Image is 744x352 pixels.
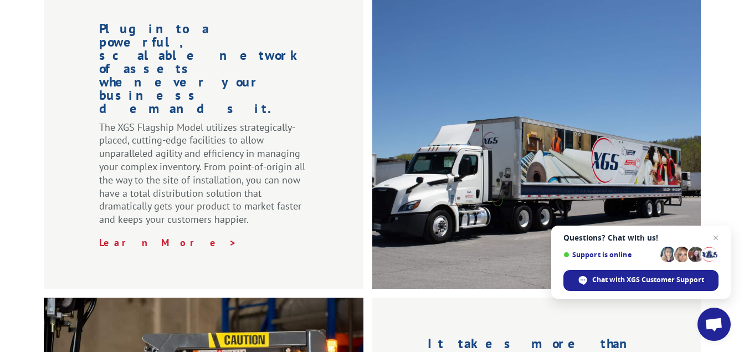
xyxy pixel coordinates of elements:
[99,236,237,249] a: Learn More >
[563,251,656,259] span: Support is online
[99,22,308,121] h1: Plug into a powerful, scalable network of assets whenever your business demands it.
[563,270,719,291] span: Chat with XGS Customer Support
[592,275,704,285] span: Chat with XGS Customer Support
[697,308,731,341] a: Open chat
[563,233,719,242] span: Questions? Chat with us!
[99,121,308,236] p: The XGS Flagship Model utilizes strategically-placed, cutting-edge facilities to allow unparallel...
